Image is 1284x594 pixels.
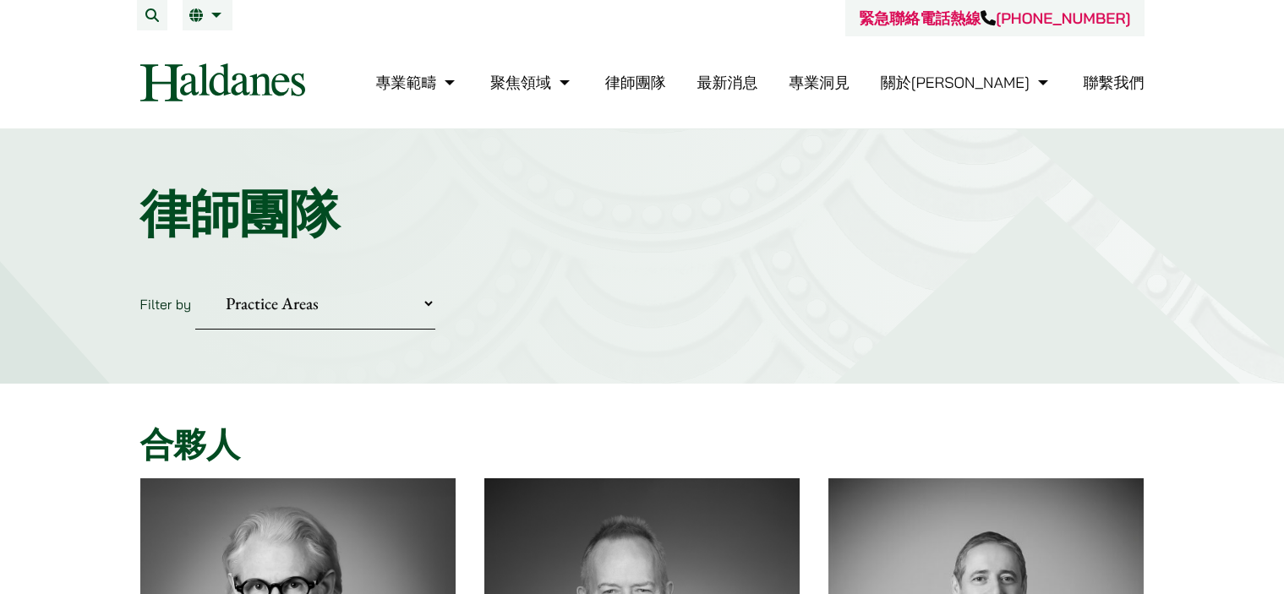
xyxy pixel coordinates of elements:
a: 專業範疇 [375,73,459,92]
img: Logo of Haldanes [140,63,305,101]
h2: 合夥人 [140,424,1145,465]
a: 緊急聯絡電話熱線[PHONE_NUMBER] [859,8,1130,28]
a: 聯繫我們 [1084,73,1145,92]
a: 最新消息 [697,73,757,92]
a: 律師團隊 [605,73,666,92]
h1: 律師團隊 [140,183,1145,244]
label: Filter by [140,296,192,313]
a: 繁 [189,8,226,22]
a: 關於何敦 [881,73,1052,92]
a: 專業洞見 [789,73,850,92]
a: 聚焦領域 [490,73,574,92]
